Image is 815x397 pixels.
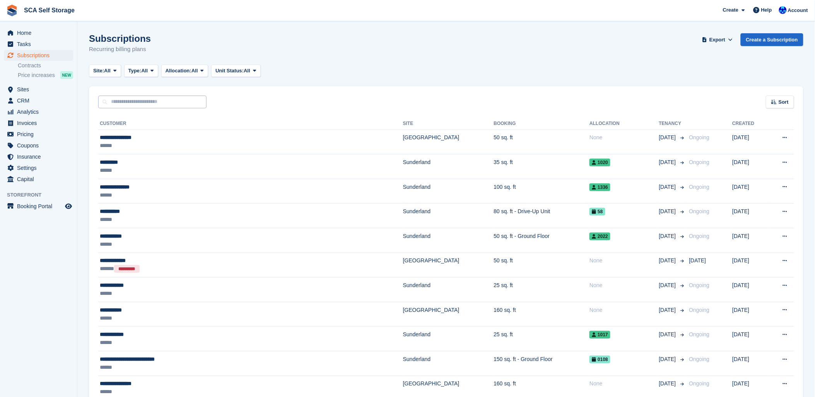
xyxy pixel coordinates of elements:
[18,72,55,79] span: Price increases
[161,65,208,77] button: Allocation: All
[689,134,710,140] span: Ongoing
[733,118,768,130] th: Created
[4,151,73,162] a: menu
[89,33,151,44] h1: Subscriptions
[494,204,589,228] td: 80 sq. ft - Drive-Up Unit
[4,39,73,50] a: menu
[141,67,148,75] span: All
[659,232,678,240] span: [DATE]
[4,163,73,173] a: menu
[403,253,494,277] td: [GEOGRAPHIC_DATA]
[494,118,589,130] th: Booking
[403,154,494,179] td: Sunderland
[17,27,63,38] span: Home
[733,179,768,204] td: [DATE]
[211,65,260,77] button: Unit Status: All
[403,118,494,130] th: Site
[4,174,73,185] a: menu
[733,154,768,179] td: [DATE]
[7,191,77,199] span: Storefront
[4,27,73,38] a: menu
[689,380,710,387] span: Ongoing
[17,174,63,185] span: Capital
[4,84,73,95] a: menu
[64,202,73,211] a: Preview store
[4,129,73,140] a: menu
[403,228,494,253] td: Sunderland
[589,133,659,142] div: None
[733,327,768,351] td: [DATE]
[403,204,494,228] td: Sunderland
[589,183,610,191] span: 1336
[403,327,494,351] td: Sunderland
[191,67,198,75] span: All
[60,71,73,79] div: NEW
[494,351,589,376] td: 150 sq. ft - Ground Floor
[93,67,104,75] span: Site:
[17,140,63,151] span: Coupons
[4,201,73,212] a: menu
[494,154,589,179] td: 35 sq. ft
[494,253,589,277] td: 50 sq. ft
[589,257,659,265] div: None
[659,133,678,142] span: [DATE]
[17,84,63,95] span: Sites
[701,33,735,46] button: Export
[4,95,73,106] a: menu
[589,159,610,166] span: 1020
[403,179,494,204] td: Sunderland
[689,184,710,190] span: Ongoing
[17,95,63,106] span: CRM
[689,307,710,313] span: Ongoing
[659,281,678,289] span: [DATE]
[659,257,678,265] span: [DATE]
[659,306,678,314] span: [DATE]
[89,65,121,77] button: Site: All
[733,204,768,228] td: [DATE]
[589,331,610,339] span: 1017
[244,67,250,75] span: All
[494,179,589,204] td: 100 sq. ft
[89,45,151,54] p: Recurring billing plans
[659,207,678,216] span: [DATE]
[98,118,403,130] th: Customer
[18,71,73,79] a: Price increases NEW
[659,330,678,339] span: [DATE]
[17,151,63,162] span: Insurance
[589,208,605,216] span: 58
[17,129,63,140] span: Pricing
[17,118,63,128] span: Invoices
[733,253,768,277] td: [DATE]
[659,355,678,363] span: [DATE]
[494,130,589,154] td: 50 sq. ft
[104,67,111,75] span: All
[733,130,768,154] td: [DATE]
[17,163,63,173] span: Settings
[733,351,768,376] td: [DATE]
[659,118,686,130] th: Tenancy
[589,281,659,289] div: None
[589,233,610,240] span: 2022
[689,331,710,337] span: Ongoing
[779,6,787,14] img: Kelly Neesham
[166,67,191,75] span: Allocation:
[21,4,78,17] a: SCA Self Storage
[215,67,244,75] span: Unit Status:
[494,327,589,351] td: 25 sq. ft
[723,6,738,14] span: Create
[4,118,73,128] a: menu
[689,257,706,264] span: [DATE]
[733,228,768,253] td: [DATE]
[403,277,494,302] td: Sunderland
[4,106,73,117] a: menu
[761,6,772,14] span: Help
[689,356,710,362] span: Ongoing
[4,140,73,151] a: menu
[589,306,659,314] div: None
[733,277,768,302] td: [DATE]
[128,67,142,75] span: Type:
[659,183,678,191] span: [DATE]
[403,130,494,154] td: [GEOGRAPHIC_DATA]
[4,50,73,61] a: menu
[403,351,494,376] td: Sunderland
